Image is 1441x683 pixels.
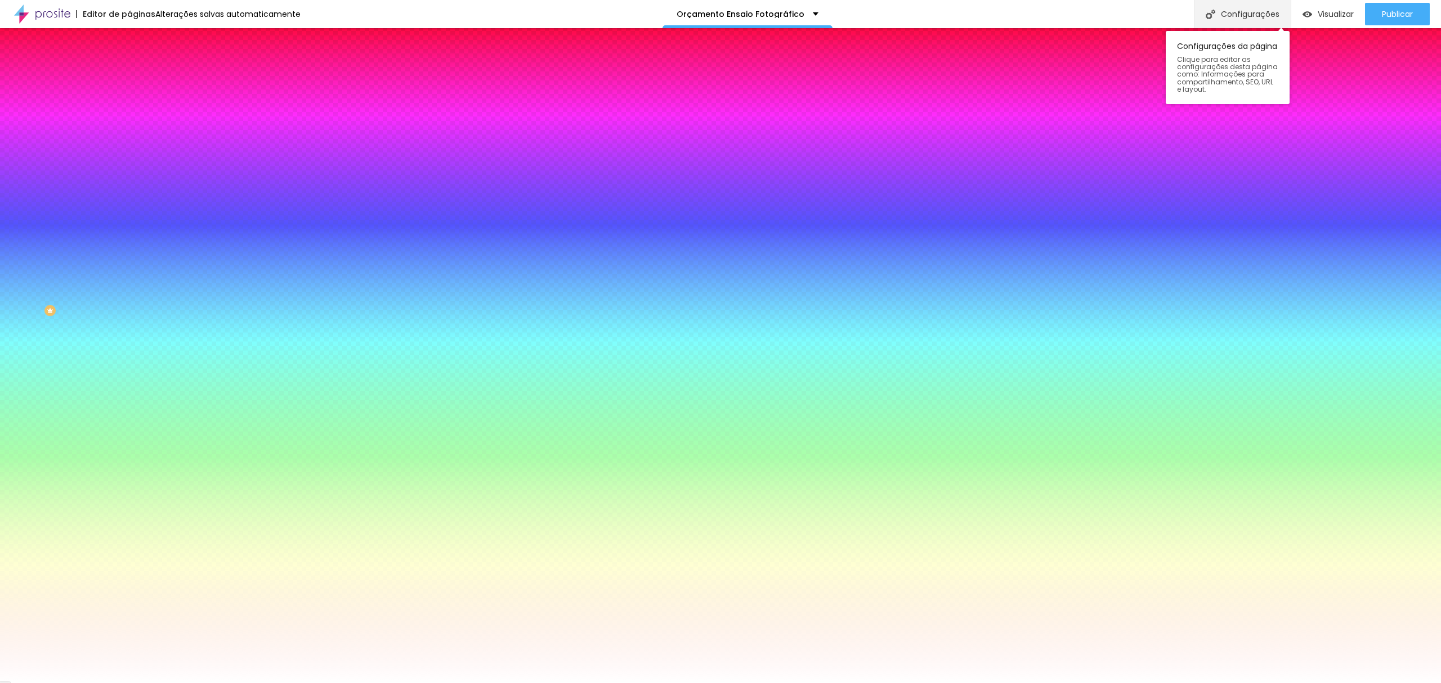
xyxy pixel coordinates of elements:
div: Configurações da página [1166,31,1290,104]
img: view-1.svg [1303,10,1312,19]
div: Editor de páginas [76,10,155,18]
button: Publicar [1365,3,1430,25]
span: Clique para editar as configurações desta página como: Informações para compartilhamento, SEO, UR... [1177,56,1278,93]
span: Visualizar [1318,10,1354,19]
p: Orçamento Ensaio Fotográfico [677,10,804,18]
div: Alterações salvas automaticamente [155,10,301,18]
button: Visualizar [1291,3,1365,25]
img: Icone [1206,10,1215,19]
span: Publicar [1382,10,1413,19]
